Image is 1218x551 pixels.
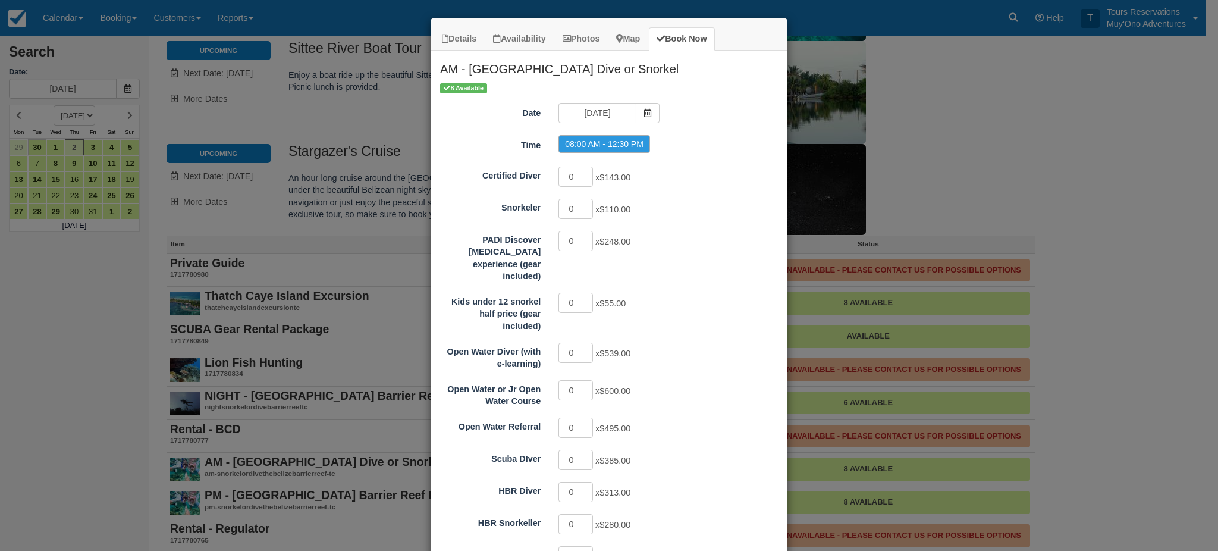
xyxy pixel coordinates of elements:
[431,449,550,465] label: Scuba DIver
[558,514,593,534] input: HBR Snorkeller
[431,513,550,530] label: HBR Snorkeller
[595,205,630,214] span: x
[440,83,487,93] span: 8 Available
[558,231,593,251] input: PADI Discover Scuba Diving experience (gear included)
[599,205,630,214] span: $110.00
[599,520,630,530] span: $280.00
[595,173,630,182] span: x
[431,379,550,408] label: Open Water or Jr Open Water Course
[595,456,630,465] span: x
[595,237,630,246] span: x
[599,424,630,433] span: $495.00
[431,103,550,120] label: Date
[595,424,630,433] span: x
[485,27,553,51] a: Availability
[431,51,787,82] h2: AM - [GEOGRAPHIC_DATA] Dive or Snorkel
[608,27,648,51] a: Map
[599,488,630,497] span: $313.00
[595,488,630,497] span: x
[599,173,630,182] span: $143.00
[558,199,593,219] input: Snorkeler
[555,27,608,51] a: Photos
[558,167,593,187] input: Certified Diver
[599,456,630,465] span: $385.00
[431,165,550,182] label: Certified Diver
[599,237,630,246] span: $248.00
[595,386,630,396] span: x
[558,482,593,502] input: HBR Diver
[599,299,626,308] span: $55.00
[431,481,550,497] label: HBR Diver
[595,349,630,358] span: x
[431,230,550,283] label: PADI Discover Scuba Diving experience (gear included)
[558,343,593,363] input: Open Water Diver (with e-learning)
[434,27,484,51] a: Details
[431,198,550,214] label: Snorkeler
[558,135,650,153] label: 08:00 AM - 12:30 PM
[431,417,550,433] label: Open Water Referral
[431,135,550,152] label: Time
[558,450,593,470] input: Scuba DIver
[431,292,550,333] label: Kids under 12 snorkel half price (gear included)
[558,418,593,438] input: Open Water Referral
[649,27,714,51] a: Book Now
[599,386,630,396] span: $600.00
[558,380,593,400] input: Open Water or Jr Open Water Course
[431,342,550,370] label: Open Water Diver (with e-learning)
[595,520,630,530] span: x
[595,299,626,308] span: x
[558,293,593,313] input: Kids under 12 snorkel half price (gear included)
[599,349,630,358] span: $539.00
